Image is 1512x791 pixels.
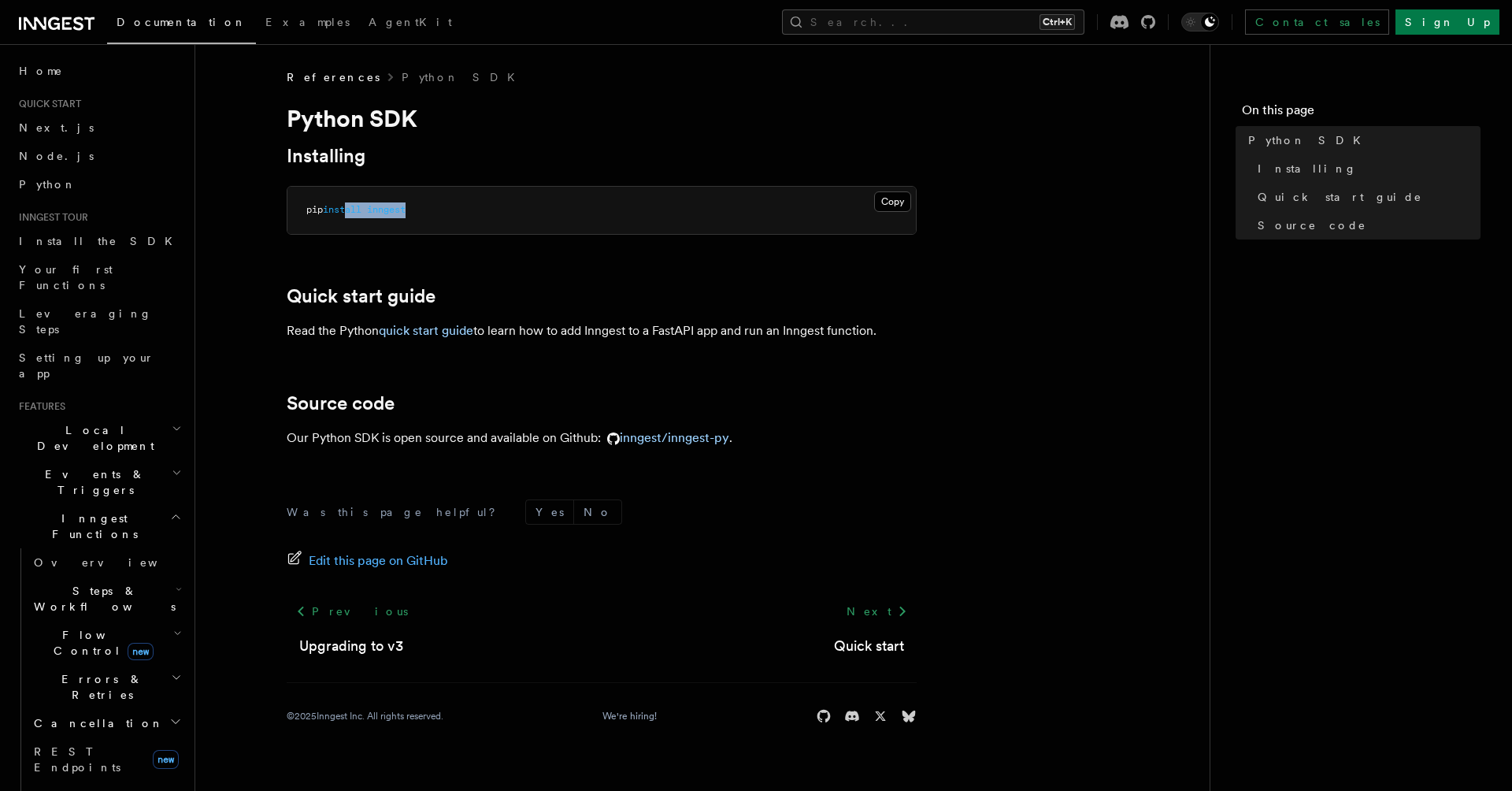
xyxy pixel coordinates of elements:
button: Steps & Workflows [28,577,185,621]
span: Quick start [13,98,81,110]
span: Quick start guide [1258,189,1422,205]
span: Your first Functions [19,263,113,292]
span: REST Endpoints [34,745,120,774]
span: Install the SDK [19,235,182,247]
span: Local Development [13,422,172,454]
a: Installing [287,145,365,167]
a: Contact sales [1245,9,1389,35]
a: Source code [1251,211,1480,240]
span: Installing [1258,161,1357,176]
span: Cancellation [28,715,164,731]
span: Python SDK [1248,132,1370,148]
a: Edit this page on GitHub [287,550,448,572]
a: Sign Up [1395,9,1499,35]
a: Quick start guide [287,285,435,307]
h4: On this page [1242,101,1480,126]
span: Flow Control [28,627,173,659]
span: inngest [367,204,406,215]
a: Home [13,57,185,85]
h1: Python SDK [287,104,917,132]
a: inngest/inngest-py [601,430,729,445]
a: Upgrading to v3 [299,635,403,657]
button: Events & Triggers [13,460,185,504]
p: Our Python SDK is open source and available on Github: . [287,427,917,449]
a: Next.js [13,113,185,142]
a: Examples [256,5,359,43]
button: Copy [874,191,911,212]
a: Your first Functions [13,255,185,299]
span: Overview [34,556,196,569]
button: No [574,500,621,524]
p: Was this page helpful? [287,504,506,520]
span: new [153,750,179,769]
span: Home [19,63,63,79]
span: Documentation [117,16,246,28]
button: Local Development [13,416,185,460]
span: Errors & Retries [28,671,171,703]
a: Quick start guide [1251,183,1480,211]
div: © 2025 Inngest Inc. All rights reserved. [287,710,443,722]
a: Next [837,597,917,626]
button: Cancellation [28,709,185,737]
a: Setting up your app [13,344,185,388]
span: Python [19,178,76,191]
span: Inngest Functions [13,511,170,542]
a: Leveraging Steps [13,299,185,344]
a: Overview [28,548,185,577]
span: Next.js [19,121,94,134]
span: Examples [265,16,350,28]
a: AgentKit [359,5,461,43]
span: Setting up your app [19,351,154,380]
span: AgentKit [369,16,452,28]
span: Edit this page on GitHub [309,550,448,572]
a: Node.js [13,142,185,170]
a: Python [13,170,185,199]
span: Inngest tour [13,211,88,224]
span: Steps & Workflows [28,583,176,615]
a: Previous [287,597,417,626]
a: We're hiring! [602,710,657,722]
a: Install the SDK [13,227,185,255]
button: Inngest Functions [13,504,185,548]
a: Python SDK [402,69,524,85]
span: Features [13,400,65,413]
button: Toggle dark mode [1181,13,1219,32]
button: Errors & Retries [28,665,185,709]
a: Quick start [834,635,904,657]
span: Leveraging Steps [19,307,152,336]
span: install [323,204,361,215]
kbd: Ctrl+K [1039,14,1075,30]
span: References [287,69,380,85]
a: Source code [287,392,395,414]
a: Installing [1251,154,1480,183]
a: quick start guide [379,323,473,338]
span: Events & Triggers [13,466,172,498]
span: Source code [1258,217,1366,233]
span: pip [306,204,323,215]
span: new [128,643,154,660]
a: Python SDK [1242,126,1480,154]
p: Read the Python to learn how to add Inngest to a FastAPI app and run an Inngest function. [287,320,917,342]
span: Node.js [19,150,94,162]
button: Search...Ctrl+K [782,9,1084,35]
a: REST Endpointsnew [28,737,185,782]
button: Yes [526,500,573,524]
button: Flow Controlnew [28,621,185,665]
a: Documentation [107,5,256,44]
